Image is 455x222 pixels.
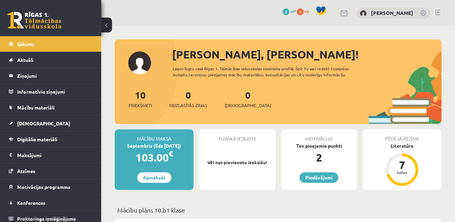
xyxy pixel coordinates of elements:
[9,195,93,211] a: Konferences
[225,102,271,109] span: [DEMOGRAPHIC_DATA]
[290,8,296,14] span: mP
[297,8,312,14] a: 0 xp
[9,116,93,131] a: [DEMOGRAPHIC_DATA]
[300,172,338,183] a: Piedāvājumi
[392,170,412,174] div: balles
[9,163,93,179] a: Atzīmes
[360,10,367,17] img: Linda Kalniņa
[169,102,207,109] span: Neizlasītās ziņas
[9,147,93,163] a: Maksājumi
[172,46,442,63] div: [PERSON_NAME], [PERSON_NAME]!
[17,216,76,222] span: Proktoringa izmēģinājums
[9,179,93,195] a: Motivācijas programma
[129,89,152,109] a: 10Priekšmeti
[129,102,152,109] span: Priekšmeti
[9,131,93,147] a: Digitālie materiāli
[115,129,194,142] div: Mācību maksa
[281,142,357,149] div: Tev pieejamie punkti
[199,129,275,142] div: Tuvākā ieskaite
[117,205,439,215] p: Mācību plāns 10.b1 klase
[137,172,171,183] a: Apmaksāt
[17,168,35,174] span: Atzīmes
[115,142,194,149] div: Septembris (līdz [DATE])
[9,68,93,83] a: Ziņojumi
[283,8,296,14] a: 2 mP
[9,36,93,52] a: Sākums
[17,136,57,142] span: Digitālie materiāli
[283,8,289,15] span: 2
[17,104,55,110] span: Mācību materiāli
[363,142,442,187] a: Literatūra 7 balles
[115,149,194,166] div: 103.00
[363,129,442,142] div: Pēdējā atzīme
[363,142,442,149] div: Literatūra
[9,100,93,115] a: Mācību materiāli
[17,184,70,190] span: Motivācijas programma
[17,120,70,126] span: [DEMOGRAPHIC_DATA]
[281,149,357,166] div: 2
[169,149,173,158] span: €
[297,8,304,15] span: 0
[281,129,357,142] div: Motivācija
[225,89,271,109] a: 0[DEMOGRAPHIC_DATA]
[17,200,46,206] span: Konferences
[7,12,61,29] a: Rīgas 1. Tālmācības vidusskola
[9,52,93,68] a: Aktuāli
[17,57,33,63] span: Aktuāli
[202,159,272,166] p: Vēl nav pievienotu ieskaišu!
[305,8,309,14] span: xp
[169,89,207,109] a: 0Neizlasītās ziņas
[17,147,93,163] legend: Maksājumi
[17,68,93,83] legend: Ziņojumi
[173,66,369,78] div: Laipni lūgts savā Rīgas 1. Tālmācības vidusskolas skolnieka profilā. Šeit Tu vari redzēt tuvojošo...
[9,84,93,99] a: Informatīvie ziņojumi
[392,159,412,170] div: 7
[17,41,34,47] span: Sākums
[17,84,93,99] legend: Informatīvie ziņojumi
[371,9,413,16] a: [PERSON_NAME]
